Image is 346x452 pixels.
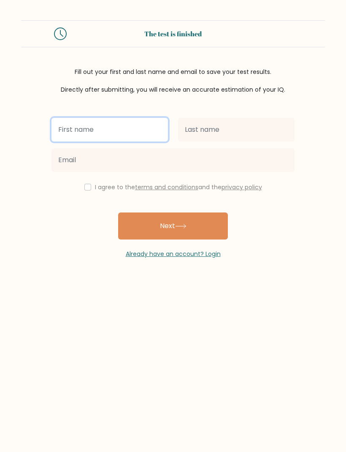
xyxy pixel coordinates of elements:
[118,212,228,240] button: Next
[51,148,295,172] input: Email
[126,250,221,258] a: Already have an account? Login
[135,183,198,191] a: terms and conditions
[51,118,168,142] input: First name
[21,68,325,94] div: Fill out your first and last name and email to save your test results. Directly after submitting,...
[95,183,262,191] label: I agree to the and the
[222,183,262,191] a: privacy policy
[77,29,269,39] div: The test is finished
[178,118,295,142] input: Last name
